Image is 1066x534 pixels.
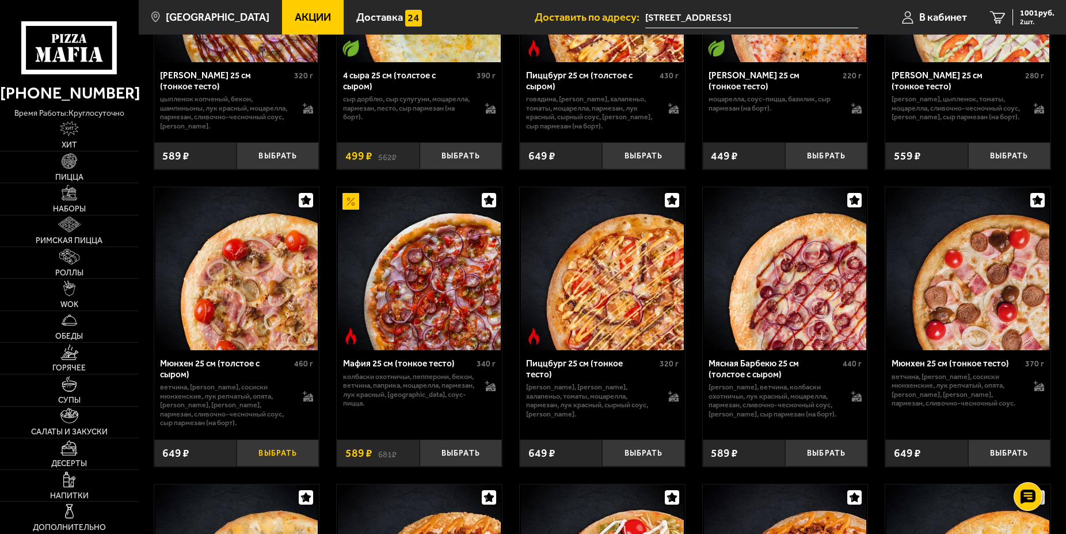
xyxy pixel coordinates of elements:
div: Мясная Барбекю 25 см (толстое с сыром) [709,358,839,380]
span: 280 г [1025,71,1044,81]
span: Доставить по адресу: [535,12,645,23]
span: 220 г [843,71,862,81]
img: Мясная Барбекю 25 см (толстое с сыром) [704,187,867,350]
span: 460 г [294,359,313,369]
span: Горячее [52,364,86,372]
input: Ваш адрес доставки [645,7,858,28]
span: В кабинет [919,12,967,23]
img: Мафия 25 см (тонкое тесто) [338,187,501,350]
span: 390 г [477,71,496,81]
span: улица Десантников, 28 [645,7,858,28]
span: Доставка [356,12,403,23]
span: 559 ₽ [894,149,921,162]
span: Салаты и закуски [31,428,108,436]
img: Острое блюдо [342,328,359,344]
span: 440 г [843,359,862,369]
div: Мюнхен 25 см (тонкое тесто) [892,358,1022,369]
p: [PERSON_NAME], [PERSON_NAME], халапеньо, томаты, моцарелла, пармезан, лук красный, сырный соус, [... [526,382,657,418]
a: Мясная Барбекю 25 см (толстое с сыром) [703,187,868,350]
span: Напитки [50,492,89,500]
span: WOK [60,301,78,309]
div: Мафия 25 см (тонкое тесто) [343,358,474,369]
span: Наборы [53,205,86,213]
button: Выбрать [968,142,1050,169]
span: Десерты [51,460,87,468]
p: [PERSON_NAME], цыпленок, томаты, моцарелла, сливочно-чесночный соус, [PERSON_NAME], сыр пармезан ... [892,94,1023,121]
span: 649 ₽ [528,149,555,162]
span: 449 ₽ [711,149,738,162]
a: Мюнхен 25 см (толстое с сыром) [154,187,319,350]
span: 430 г [660,71,679,81]
span: Супы [58,396,81,404]
div: Пиццбург 25 см (тонкое тесто) [526,358,657,380]
p: [PERSON_NAME], ветчина, колбаски охотничьи, лук красный, моцарелла, пармезан, сливочно-чесночный ... [709,382,840,418]
div: [PERSON_NAME] 25 см (тонкое тесто) [160,70,291,92]
s: 681 ₽ [378,448,397,459]
span: 499 ₽ [345,149,372,162]
button: Выбрать [968,440,1050,467]
img: Вегетарианское блюдо [342,40,359,56]
span: 649 ₽ [162,446,189,460]
span: Дополнительно [33,524,106,532]
span: 589 ₽ [711,446,738,460]
span: Акции [295,12,331,23]
img: Акционный [342,193,359,210]
button: Выбрать [420,440,502,467]
p: цыпленок копченый, бекон, шампиньоны, лук красный, моцарелла, пармезан, сливочно-чесночный соус, ... [160,94,291,130]
s: 562 ₽ [378,150,397,161]
button: Выбрать [420,142,502,169]
img: Мюнхен 25 см (тонкое тесто) [886,187,1049,350]
span: 649 ₽ [528,446,555,460]
button: Выбрать [785,440,867,467]
img: Острое блюдо [526,328,542,344]
img: 15daf4d41897b9f0e9f617042186c801.svg [405,10,422,26]
p: колбаски охотничьи, пепперони, бекон, ветчина, паприка, моцарелла, пармезан, лук красный, [GEOGRA... [343,372,474,408]
span: Обеды [55,332,83,340]
span: 2 шт. [1020,18,1054,25]
div: Мюнхен 25 см (толстое с сыром) [160,358,291,380]
p: ветчина, [PERSON_NAME], сосиски мюнхенские, лук репчатый, опята, [PERSON_NAME], [PERSON_NAME], па... [892,372,1023,408]
span: 320 г [294,71,313,81]
img: Вегетарианское блюдо [708,40,725,56]
span: Пицца [55,173,83,181]
p: сыр дорблю, сыр сулугуни, моцарелла, пармезан, песто, сыр пармезан (на борт). [343,94,474,121]
span: Римская пицца [36,237,102,245]
p: моцарелла, соус-пицца, базилик, сыр пармезан (на борт). [709,94,840,112]
span: [GEOGRAPHIC_DATA] [166,12,269,23]
div: 4 сыра 25 см (толстое с сыром) [343,70,474,92]
img: Острое блюдо [526,40,542,56]
div: Пиццбург 25 см (толстое с сыром) [526,70,657,92]
a: Острое блюдоПиццбург 25 см (тонкое тесто) [520,187,685,350]
img: Пиццбург 25 см (тонкое тесто) [521,187,684,350]
button: Выбрать [602,440,684,467]
button: Выбрать [237,142,319,169]
span: 370 г [1025,359,1044,369]
span: Роллы [55,269,83,277]
a: АкционныйОстрое блюдоМафия 25 см (тонкое тесто) [337,187,502,350]
span: 649 ₽ [894,446,921,460]
span: 320 г [660,359,679,369]
span: 340 г [477,359,496,369]
span: Хит [62,141,77,149]
img: Мюнхен 25 см (толстое с сыром) [155,187,318,350]
button: Выбрать [785,142,867,169]
a: Мюнхен 25 см (тонкое тесто) [885,187,1050,350]
span: 1001 руб. [1020,9,1054,17]
div: [PERSON_NAME] 25 см (тонкое тесто) [892,70,1022,92]
p: ветчина, [PERSON_NAME], сосиски мюнхенские, лук репчатый, опята, [PERSON_NAME], [PERSON_NAME], па... [160,382,291,427]
p: говядина, [PERSON_NAME], халапеньо, томаты, моцарелла, пармезан, лук красный, сырный соус, [PERSO... [526,94,657,130]
button: Выбрать [602,142,684,169]
div: [PERSON_NAME] 25 см (тонкое тесто) [709,70,839,92]
button: Выбрать [237,440,319,467]
span: 589 ₽ [345,446,372,460]
span: 589 ₽ [162,149,189,162]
